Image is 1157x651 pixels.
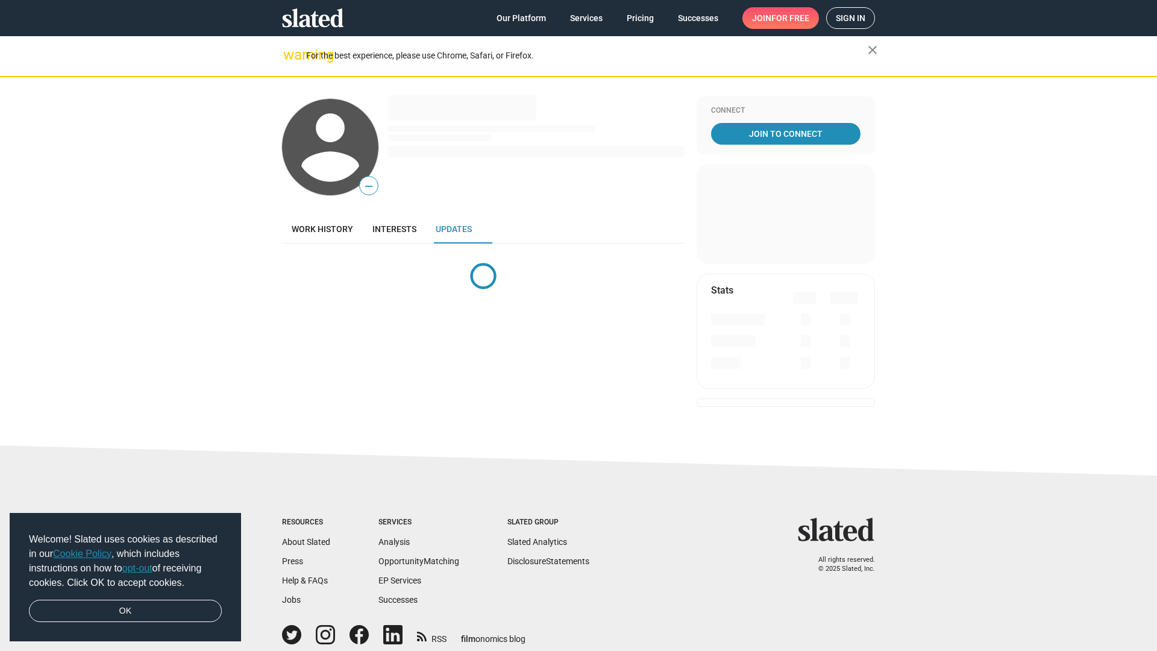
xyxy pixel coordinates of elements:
span: Join To Connect [713,123,858,145]
a: Slated Analytics [507,537,567,547]
span: Join [752,7,809,29]
a: dismiss cookie message [29,600,222,623]
a: Work history [282,215,363,244]
a: Interests [363,215,426,244]
a: Successes [378,595,418,605]
a: opt-out [122,563,152,573]
mat-card-title: Stats [711,284,733,297]
a: EP Services [378,576,421,585]
span: Pricing [627,7,654,29]
mat-icon: warning [283,48,298,62]
span: Interests [372,224,416,234]
a: DisclosureStatements [507,556,589,566]
a: Joinfor free [742,7,819,29]
a: RSS [417,626,447,645]
div: For the best experience, please use Chrome, Safari, or Firefox. [306,48,868,64]
a: Sign in [826,7,875,29]
a: About Slated [282,537,330,547]
a: Services [560,7,612,29]
mat-icon: close [865,43,880,57]
span: Successes [678,7,718,29]
div: Services [378,518,459,527]
div: Connect [711,106,861,116]
a: Cookie Policy [53,549,111,559]
a: Pricing [617,7,663,29]
div: Resources [282,518,330,527]
a: filmonomics blog [461,624,525,645]
span: Sign in [836,8,865,28]
a: Updates [426,215,481,244]
span: Services [570,7,603,29]
span: film [461,634,475,644]
a: OpportunityMatching [378,556,459,566]
a: Help & FAQs [282,576,328,585]
span: Our Platform [497,7,546,29]
div: Slated Group [507,518,589,527]
span: Updates [436,224,472,234]
a: Jobs [282,595,301,605]
a: Press [282,556,303,566]
a: Our Platform [487,7,556,29]
a: Join To Connect [711,123,861,145]
span: for free [771,7,809,29]
span: Work history [292,224,353,234]
span: Welcome! Slated uses cookies as described in our , which includes instructions on how to of recei... [29,532,222,590]
span: — [360,178,378,194]
a: Successes [668,7,728,29]
div: cookieconsent [10,513,241,642]
p: All rights reserved. © 2025 Slated, Inc. [806,556,875,573]
a: Analysis [378,537,410,547]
